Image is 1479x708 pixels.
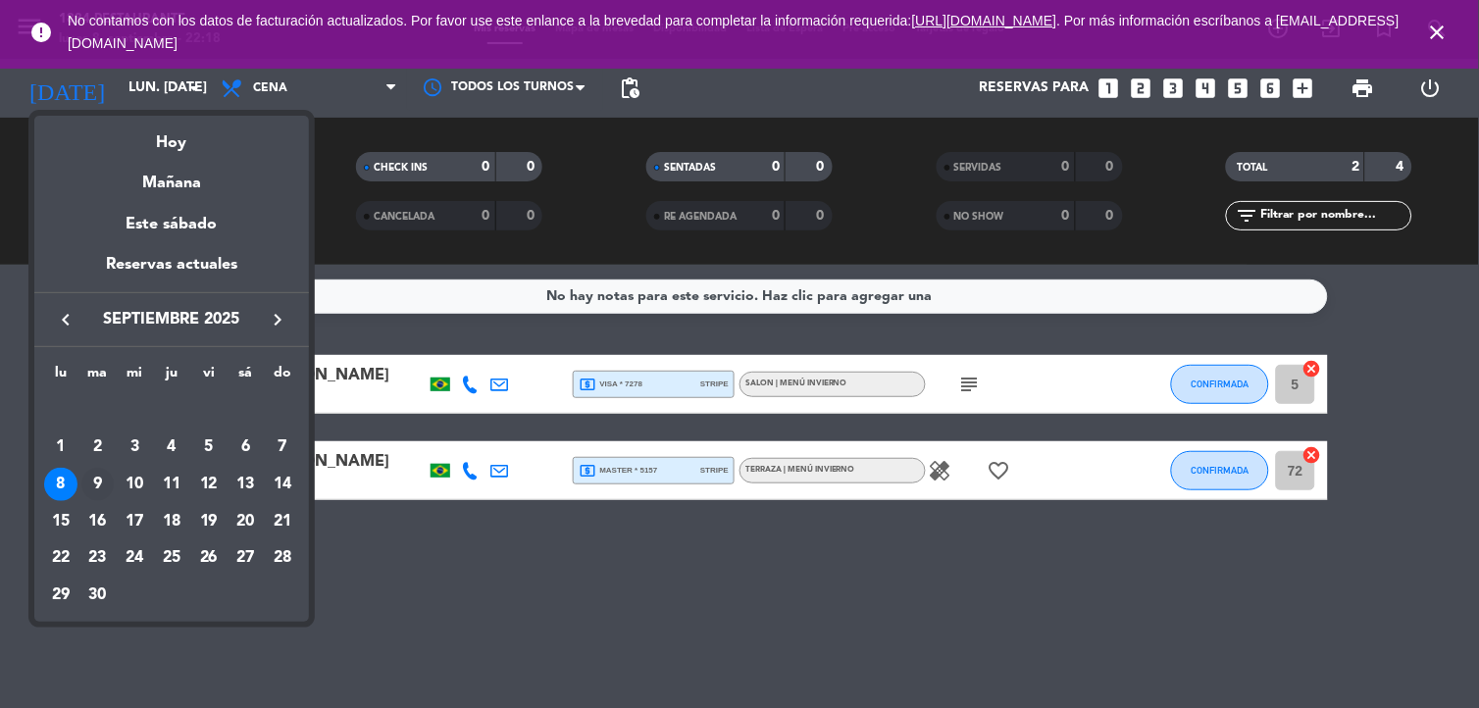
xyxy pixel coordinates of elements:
div: 21 [266,505,299,538]
div: 1 [44,430,77,464]
div: 6 [229,430,262,464]
td: 27 de septiembre de 2025 [228,539,265,577]
div: 16 [81,505,115,538]
div: 2 [81,430,115,464]
div: 30 [81,579,115,612]
th: viernes [190,362,228,392]
div: 11 [155,468,188,501]
td: 17 de septiembre de 2025 [116,503,153,540]
th: sábado [228,362,265,392]
div: 17 [118,505,151,538]
div: Mañana [34,156,309,196]
div: 10 [118,468,151,501]
div: 15 [44,505,77,538]
div: Hoy [34,116,309,156]
td: 29 de septiembre de 2025 [42,577,79,614]
td: 18 de septiembre de 2025 [153,503,190,540]
div: 4 [155,430,188,464]
td: 2 de septiembre de 2025 [79,429,117,466]
th: miércoles [116,362,153,392]
td: 21 de septiembre de 2025 [264,503,301,540]
div: 19 [192,505,226,538]
td: 14 de septiembre de 2025 [264,466,301,503]
td: 6 de septiembre de 2025 [228,429,265,466]
td: 15 de septiembre de 2025 [42,503,79,540]
th: jueves [153,362,190,392]
td: 22 de septiembre de 2025 [42,539,79,577]
i: keyboard_arrow_left [54,308,77,331]
div: 9 [81,468,115,501]
div: 7 [266,430,299,464]
div: 12 [192,468,226,501]
div: 22 [44,541,77,575]
i: keyboard_arrow_right [266,308,289,331]
td: 11 de septiembre de 2025 [153,466,190,503]
td: 30 de septiembre de 2025 [79,577,117,614]
td: SEP. [42,392,301,430]
td: 28 de septiembre de 2025 [264,539,301,577]
th: lunes [42,362,79,392]
th: domingo [264,362,301,392]
div: 25 [155,541,188,575]
td: 9 de septiembre de 2025 [79,466,117,503]
td: 25 de septiembre de 2025 [153,539,190,577]
td: 16 de septiembre de 2025 [79,503,117,540]
td: 19 de septiembre de 2025 [190,503,228,540]
div: 13 [229,468,262,501]
td: 1 de septiembre de 2025 [42,429,79,466]
td: 24 de septiembre de 2025 [116,539,153,577]
td: 23 de septiembre de 2025 [79,539,117,577]
div: 18 [155,505,188,538]
td: 20 de septiembre de 2025 [228,503,265,540]
div: Este sábado [34,197,309,252]
div: 28 [266,541,299,575]
div: 14 [266,468,299,501]
td: 10 de septiembre de 2025 [116,466,153,503]
td: 3 de septiembre de 2025 [116,429,153,466]
td: 26 de septiembre de 2025 [190,539,228,577]
div: 29 [44,579,77,612]
th: martes [79,362,117,392]
td: 4 de septiembre de 2025 [153,429,190,466]
td: 13 de septiembre de 2025 [228,466,265,503]
button: keyboard_arrow_right [260,307,295,332]
div: 23 [81,541,115,575]
td: 12 de septiembre de 2025 [190,466,228,503]
button: keyboard_arrow_left [48,307,83,332]
div: Reservas actuales [34,252,309,292]
div: 26 [192,541,226,575]
div: 24 [118,541,151,575]
div: 20 [229,505,262,538]
td: 8 de septiembre de 2025 [42,466,79,503]
div: 8 [44,468,77,501]
td: 7 de septiembre de 2025 [264,429,301,466]
div: 3 [118,430,151,464]
td: 5 de septiembre de 2025 [190,429,228,466]
span: septiembre 2025 [83,307,260,332]
div: 27 [229,541,262,575]
div: 5 [192,430,226,464]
